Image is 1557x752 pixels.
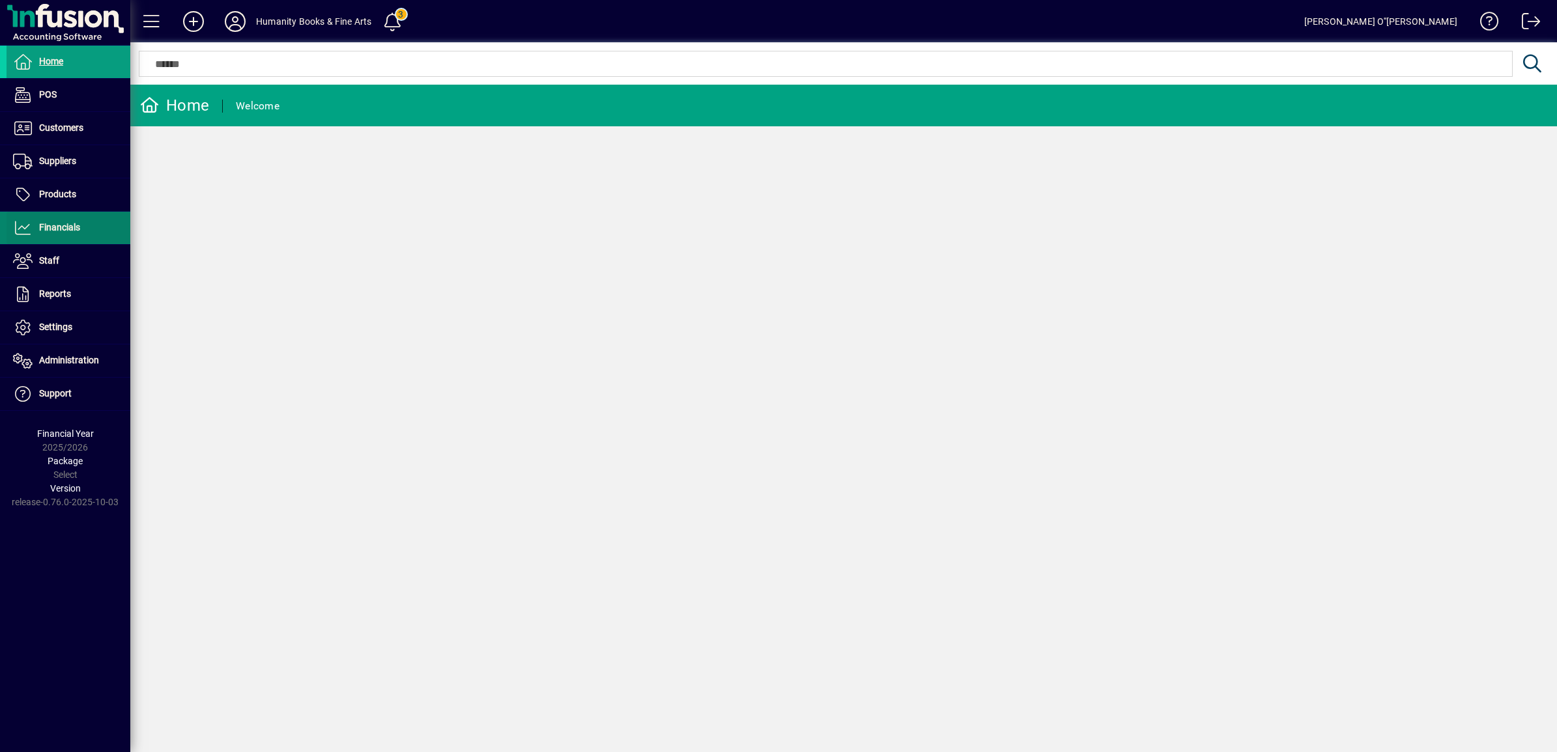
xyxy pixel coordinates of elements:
div: [PERSON_NAME] O''[PERSON_NAME] [1304,11,1457,32]
a: Financials [7,212,130,244]
span: Settings [39,322,72,332]
a: Suppliers [7,145,130,178]
div: Welcome [236,96,279,117]
span: Products [39,189,76,199]
a: Customers [7,112,130,145]
span: Staff [39,255,59,266]
button: Add [173,10,214,33]
div: Humanity Books & Fine Arts [256,11,372,32]
a: POS [7,79,130,111]
a: Staff [7,245,130,277]
span: Administration [39,355,99,365]
span: Version [50,483,81,494]
a: Logout [1512,3,1541,45]
a: Support [7,378,130,410]
span: Customers [39,122,83,133]
span: Financials [39,222,80,232]
span: Home [39,56,63,66]
span: Reports [39,288,71,299]
span: Support [39,388,72,398]
span: Package [48,456,83,466]
a: Knowledge Base [1470,3,1499,45]
span: Financial Year [37,428,94,439]
a: Products [7,178,130,211]
span: POS [39,89,57,100]
span: Suppliers [39,156,76,166]
a: Administration [7,344,130,377]
div: Home [140,95,209,116]
button: Profile [214,10,256,33]
a: Reports [7,278,130,311]
a: Settings [7,311,130,344]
